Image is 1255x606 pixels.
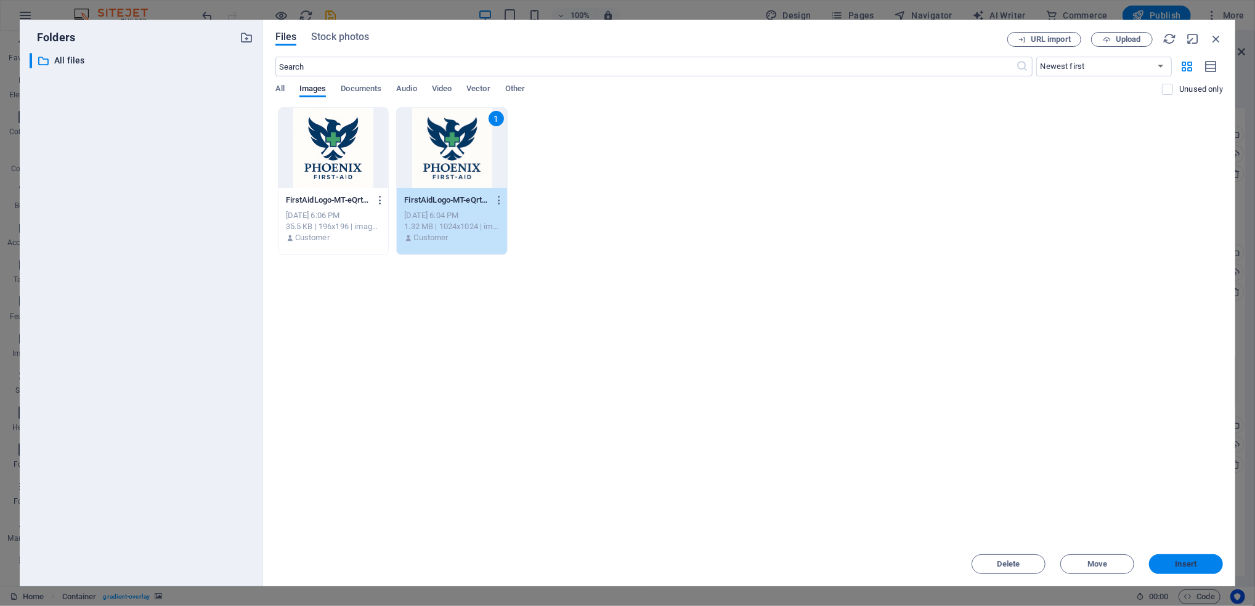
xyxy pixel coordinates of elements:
span: Insert [1176,560,1197,568]
i: Close [1209,32,1223,46]
p: Folders [30,30,75,46]
span: All [275,81,285,99]
button: Delete [972,554,1046,574]
input: Search [275,57,1017,76]
span: URL import [1031,36,1071,43]
p: Customer [414,232,449,243]
span: Vector [466,81,490,99]
span: Stock photos [311,30,369,44]
i: Minimize [1186,32,1200,46]
span: Files [275,30,297,44]
p: FirstAidLogo-MT-eQrtzJ__9-sc8mZtnsQ.png [404,195,488,206]
button: URL import [1007,32,1081,47]
button: Move [1060,554,1134,574]
p: All files [54,54,230,68]
span: Delete [997,560,1020,568]
button: Insert [1149,554,1223,574]
p: FirstAidLogo-MT-eQrtzJ__9-sc8mZtnsQ-KKBbCcv9TB_4SYAvtNE4Tg.png [286,195,370,206]
div: 1 [489,111,504,126]
div: [DATE] 6:06 PM [286,210,381,221]
div: [DATE] 6:04 PM [404,210,500,221]
span: Move [1087,560,1107,568]
div: 35.5 KB | 196x196 | image/png [286,221,381,232]
i: Reload [1163,32,1176,46]
i: Create new folder [240,31,253,44]
p: Customer [295,232,330,243]
span: Documents [341,81,381,99]
span: Audio [396,81,416,99]
span: Video [432,81,452,99]
p: Displays only files that are not in use on the website. Files added during this session can still... [1179,84,1223,95]
button: Upload [1091,32,1153,47]
div: ​ [30,53,32,68]
span: Upload [1116,36,1141,43]
span: Other [505,81,525,99]
div: 1.32 MB | 1024x1024 | image/png [404,221,500,232]
span: Images [299,81,327,99]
